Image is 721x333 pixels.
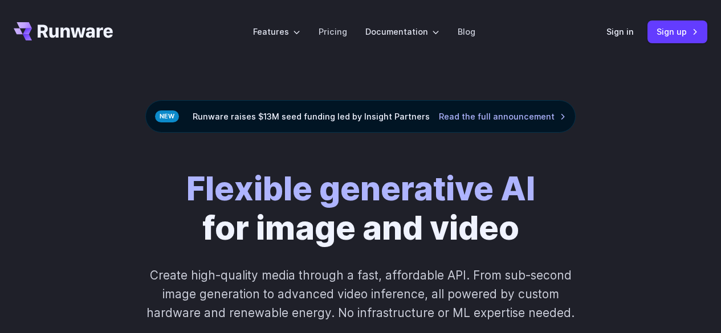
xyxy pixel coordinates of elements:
[606,25,634,38] a: Sign in
[365,25,439,38] label: Documentation
[139,266,582,323] p: Create high-quality media through a fast, affordable API. From sub-second image generation to adv...
[145,100,576,133] div: Runware raises $13M seed funding led by Insight Partners
[186,169,535,248] h1: for image and video
[253,25,300,38] label: Features
[458,25,475,38] a: Blog
[186,168,535,208] strong: Flexible generative AI
[14,22,113,40] a: Go to /
[439,110,566,123] a: Read the full announcement
[647,20,707,43] a: Sign up
[319,25,347,38] a: Pricing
